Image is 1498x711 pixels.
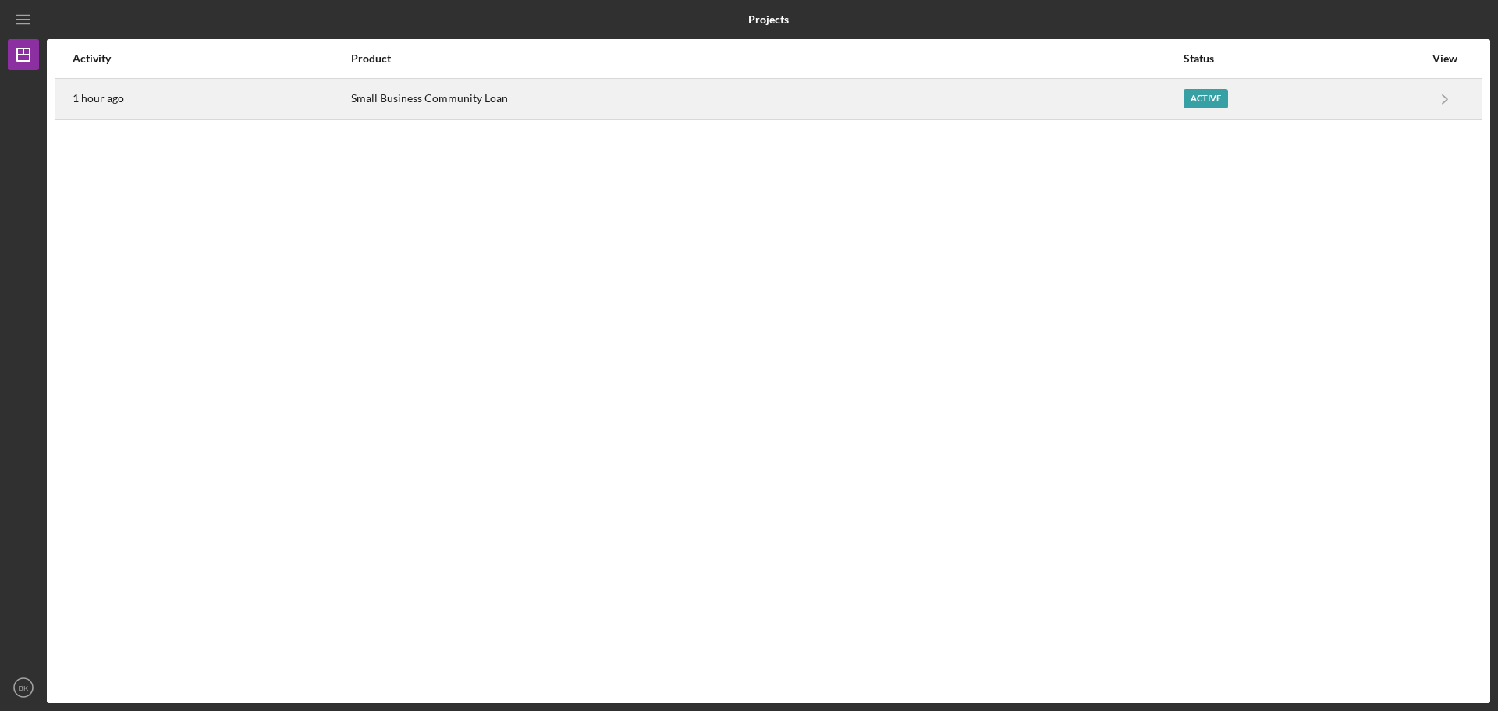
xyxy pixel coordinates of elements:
b: Projects [748,13,789,26]
div: Small Business Community Loan [351,80,1182,119]
div: Active [1184,89,1228,108]
div: Status [1184,52,1424,65]
div: View [1425,52,1464,65]
time: 2025-09-08 17:43 [73,92,124,105]
text: BK [19,684,29,692]
div: Activity [73,52,350,65]
button: BK [8,672,39,703]
div: Product [351,52,1182,65]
